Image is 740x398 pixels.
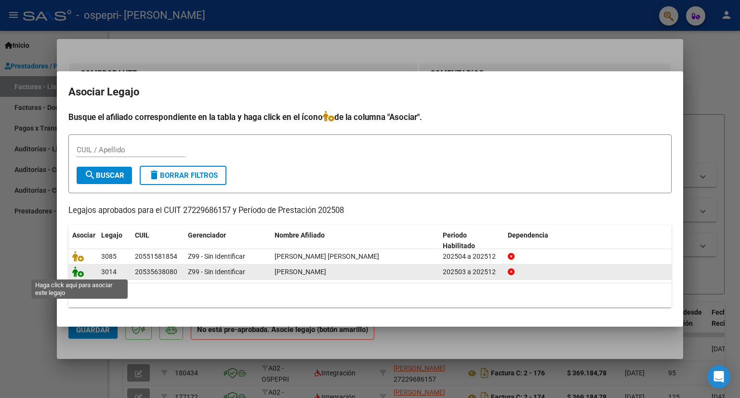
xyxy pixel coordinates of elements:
[101,231,122,239] span: Legajo
[443,251,500,262] div: 202504 a 202512
[275,252,379,260] span: ESPINOZA CAMPOS THIAGO ISMAEL
[439,225,504,257] datatable-header-cell: Periodo Habilitado
[101,252,117,260] span: 3085
[131,225,184,257] datatable-header-cell: CUIL
[68,225,97,257] datatable-header-cell: Asociar
[68,205,672,217] p: Legajos aprobados para el CUIT 27229686157 y Período de Prestación 202508
[135,231,149,239] span: CUIL
[184,225,271,257] datatable-header-cell: Gerenciador
[135,266,177,278] div: 20535638080
[84,169,96,181] mat-icon: search
[97,225,131,257] datatable-header-cell: Legajo
[188,268,245,276] span: Z99 - Sin Identificar
[275,268,326,276] span: CRASCI DONATTO JOAQUIN
[275,231,325,239] span: Nombre Afiliado
[148,169,160,181] mat-icon: delete
[271,225,439,257] datatable-header-cell: Nombre Afiliado
[707,365,730,388] div: Open Intercom Messenger
[508,231,548,239] span: Dependencia
[72,231,95,239] span: Asociar
[101,268,117,276] span: 3014
[148,171,218,180] span: Borrar Filtros
[135,251,177,262] div: 20551581854
[77,167,132,184] button: Buscar
[68,83,672,101] h2: Asociar Legajo
[68,111,672,123] h4: Busque el afiliado correspondiente en la tabla y haga click en el ícono de la columna "Asociar".
[504,225,672,257] datatable-header-cell: Dependencia
[68,283,672,307] div: 2 registros
[188,231,226,239] span: Gerenciador
[188,252,245,260] span: Z99 - Sin Identificar
[443,266,500,278] div: 202503 a 202512
[443,231,475,250] span: Periodo Habilitado
[84,171,124,180] span: Buscar
[140,166,226,185] button: Borrar Filtros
